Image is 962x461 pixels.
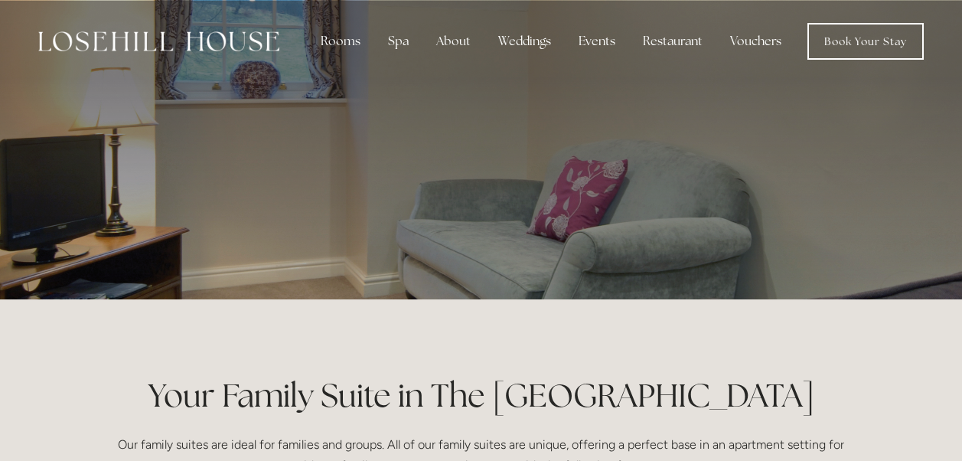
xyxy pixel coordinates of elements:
div: Spa [376,26,421,57]
div: Rooms [308,26,373,57]
div: Events [566,26,628,57]
h1: Your Family Suite in The [GEOGRAPHIC_DATA] [116,373,847,418]
a: Vouchers [718,26,794,57]
div: Weddings [486,26,563,57]
div: Restaurant [631,26,715,57]
img: Losehill House [38,31,279,51]
div: About [424,26,483,57]
a: Book Your Stay [807,23,924,60]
